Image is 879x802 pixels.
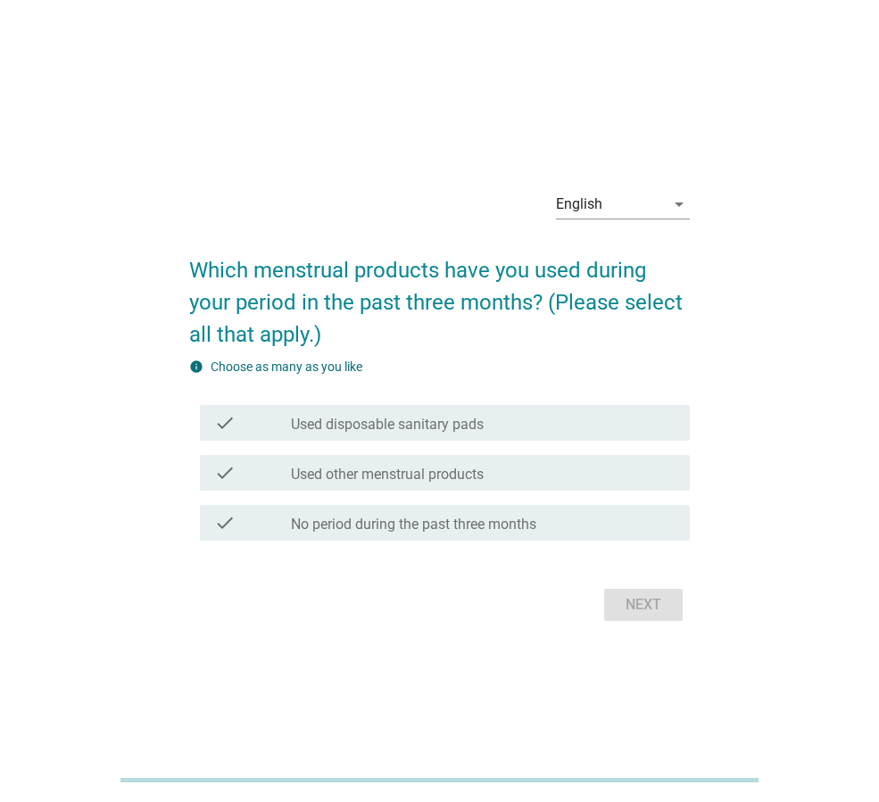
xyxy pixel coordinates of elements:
[214,462,236,484] i: check
[291,416,484,434] label: Used disposable sanitary pads
[214,412,236,434] i: check
[291,516,536,533] label: No period during the past three months
[291,466,484,484] label: Used other menstrual products
[189,236,690,351] h2: Which menstrual products have you used during your period in the past three months? (Please selec...
[211,360,362,374] label: Choose as many as you like
[214,512,236,533] i: check
[668,194,690,215] i: arrow_drop_down
[189,360,203,374] i: info
[556,196,602,212] div: English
